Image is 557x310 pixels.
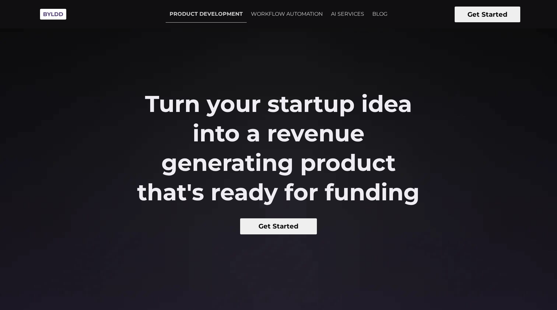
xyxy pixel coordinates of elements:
h2: Turn your startup idea into a revenue generating product that's ready for funding [125,89,432,207]
button: Get Started [455,7,520,22]
img: Byldd - Product Development Company [37,5,70,23]
a: BLOG [368,6,391,22]
a: AI SERVICES [327,6,368,22]
a: PRODUCT DEVELOPMENT [166,6,247,23]
a: WORKFLOW AUTOMATION [247,6,327,22]
button: Get Started [240,218,317,234]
